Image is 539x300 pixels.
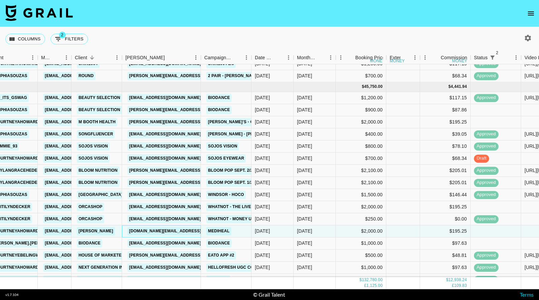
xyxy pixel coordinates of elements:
[251,51,294,64] div: Date Created
[77,191,124,199] a: [GEOGRAPHIC_DATA]
[336,165,386,177] div: $2,100.00
[71,51,122,64] div: Client
[206,239,232,247] a: Biodance
[297,252,312,259] div: Sep '25
[420,262,471,274] div: $97.63
[420,116,471,128] div: $195.25
[474,73,499,79] span: approved
[474,61,499,67] span: approved
[206,203,308,211] a: Whatnot - The Live Shopping Marketplace
[206,251,236,260] a: Eato App #2
[474,192,499,198] span: approved
[364,283,366,289] div: £
[448,277,467,283] div: 12,938.24
[52,53,61,62] button: Sort
[420,189,471,201] div: $146.44
[255,51,274,64] div: Date Created
[336,262,386,274] div: $1,000.00
[297,204,312,210] div: Sep '25
[127,275,203,284] a: [EMAIL_ADDRESS][DOMAIN_NAME]
[474,277,499,283] span: approved
[488,53,497,62] div: 2 active filters
[127,142,203,151] a: [EMAIL_ADDRESS][DOMAIN_NAME]
[127,263,203,272] a: [EMAIL_ADDRESS][DOMAIN_NAME]
[43,142,119,151] a: [EMAIL_ADDRESS][DOMAIN_NAME]
[255,276,270,283] div: 8/11/2025
[255,240,270,247] div: 9/23/2025
[77,154,110,163] a: SOJOS Vision
[77,106,122,114] a: Beauty Selection
[400,53,410,62] button: Sort
[255,73,270,79] div: 7/31/2025
[420,92,471,104] div: $117.15
[255,107,270,113] div: 9/18/2025
[274,53,283,62] button: Sort
[474,253,499,259] span: approved
[336,274,386,286] div: $2,500.00
[420,140,471,153] div: $78.10
[448,84,451,90] div: $
[77,72,95,80] a: Round
[360,277,362,283] div: $
[431,53,441,62] button: Sort
[255,192,270,198] div: 8/21/2025
[452,59,467,63] div: money
[77,166,119,175] a: Bloom Nutrition
[454,283,467,289] div: 109.83
[127,191,203,199] a: [EMAIL_ADDRESS][DOMAIN_NAME]
[77,263,150,272] a: Next Generation Influencers
[297,131,312,138] div: Sep '25
[28,53,38,63] button: Menu
[255,179,270,186] div: 8/6/2025
[232,53,241,62] button: Sort
[488,53,497,62] button: Show filters
[43,94,119,102] a: [EMAIL_ADDRESS][DOMAIN_NAME]
[77,94,122,102] a: Beauty Selection
[420,274,471,286] div: $244.06
[336,128,386,140] div: $400.00
[206,118,304,126] a: [PERSON_NAME]’s - Cold Weather Season
[420,201,471,213] div: $195.25
[206,166,254,175] a: Bloom Pop Sept. 2/2
[297,61,312,67] div: Aug '25
[336,53,346,63] button: Menu
[420,128,471,140] div: $39.05
[206,275,230,284] a: SHEGLAM
[255,228,270,235] div: 9/11/2025
[122,51,201,64] div: Booker
[77,203,104,211] a: Orcashop
[297,155,312,162] div: Sep '25
[127,106,237,114] a: [PERSON_NAME][EMAIL_ADDRESS][DOMAIN_NAME]
[326,53,336,63] button: Menu
[370,59,385,63] div: money
[255,155,270,162] div: 8/25/2025
[43,203,119,211] a: [EMAIL_ADDRESS][DOMAIN_NAME]
[255,252,270,259] div: 9/4/2025
[206,60,236,68] a: Skin1004 2/5
[283,53,294,63] button: Menu
[5,34,45,44] button: Select columns
[336,116,386,128] div: $2,000.00
[336,153,386,165] div: $700.00
[241,53,251,63] button: Menu
[206,215,271,223] a: Whatnot - Money Up Front
[410,53,420,63] button: Menu
[43,215,119,223] a: [EMAIL_ADDRESS][DOMAIN_NAME]
[366,283,383,289] div: 1,125.00
[420,213,471,225] div: $0.00
[520,291,534,298] a: Terms
[497,53,507,62] button: Sort
[420,53,430,63] button: Menu
[297,51,316,64] div: Month Due
[336,58,386,70] div: $1,200.00
[127,239,203,247] a: [EMAIL_ADDRESS][DOMAIN_NAME]
[474,265,499,271] span: approved
[127,166,237,175] a: [PERSON_NAME][EMAIL_ADDRESS][DOMAIN_NAME]
[43,154,119,163] a: [EMAIL_ADDRESS][DOMAIN_NAME]
[206,227,231,235] a: Mediheal
[255,119,270,126] div: 9/15/2025
[206,94,232,102] a: Biodance
[255,216,270,223] div: 9/24/2025
[474,168,499,174] span: approved
[297,73,312,79] div: Aug '25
